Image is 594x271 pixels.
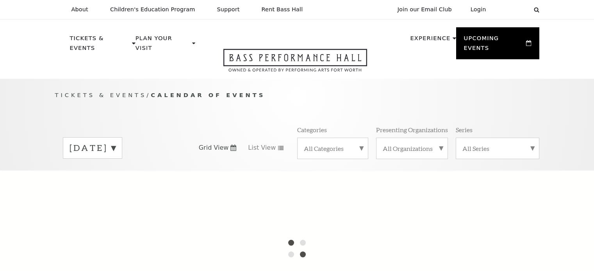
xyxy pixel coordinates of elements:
p: Series [456,126,473,134]
p: / [55,90,539,100]
label: All Organizations [383,144,441,152]
label: All Categories [304,144,362,152]
p: Support [217,6,240,13]
p: Presenting Organizations [376,126,448,134]
span: Calendar of Events [151,92,265,98]
span: Tickets & Events [55,92,147,98]
p: Experience [410,34,450,48]
p: Plan Your Visit [136,34,190,57]
p: Rent Bass Hall [262,6,303,13]
select: Select: [499,6,526,13]
span: Grid View [199,143,229,152]
span: List View [248,143,276,152]
p: About [71,6,88,13]
p: Categories [297,126,327,134]
p: Children's Education Program [110,6,195,13]
p: Tickets & Events [70,34,130,57]
label: [DATE] [70,142,116,154]
label: All Series [462,144,533,152]
p: Upcoming Events [464,34,524,57]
